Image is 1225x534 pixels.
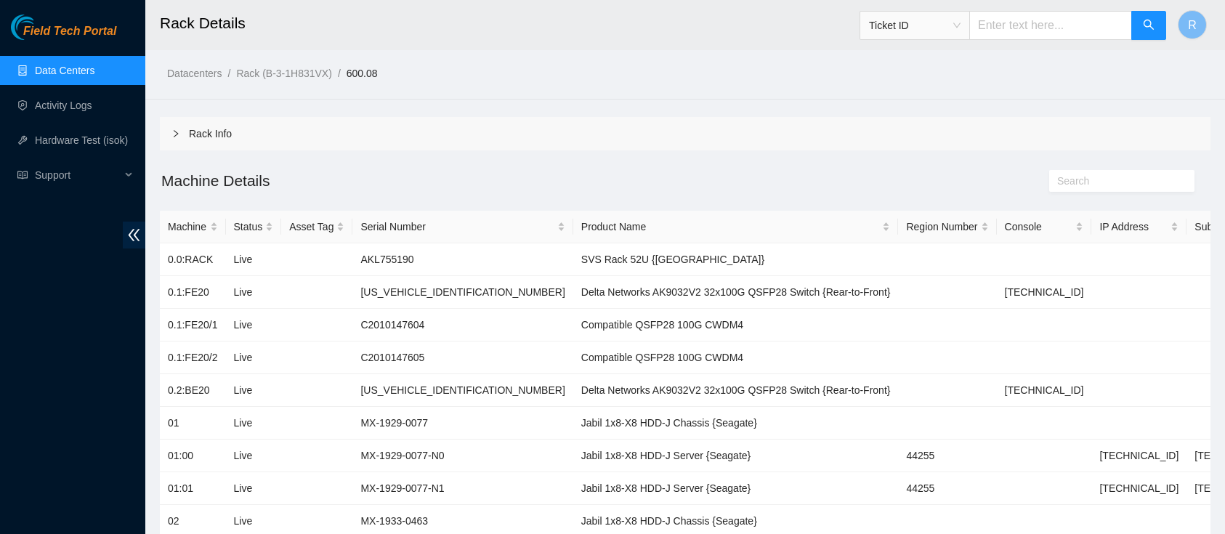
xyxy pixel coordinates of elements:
td: [TECHNICAL_ID] [997,276,1092,309]
span: right [171,129,180,138]
td: Jabil 1x8-X8 HDD-J Chassis {Seagate} [573,407,899,440]
td: 44255 [898,472,996,505]
span: / [227,68,230,79]
h2: Machine Details [160,169,948,193]
a: Hardware Test (isok) [35,134,128,146]
a: Rack (B-3-1H831VX) [236,68,332,79]
td: Delta Networks AK9032V2 32x100G QSFP28 Switch {Rear-to-Front} [573,276,899,309]
td: C2010147605 [352,341,573,374]
td: SVS Rack 52U {[GEOGRAPHIC_DATA]} [573,243,899,276]
td: 0.0:RACK [160,243,226,276]
span: Field Tech Portal [23,25,116,39]
td: Jabil 1x8-X8 HDD-J Server {Seagate} [573,472,899,505]
td: Jabil 1x8-X8 HDD-J Server {Seagate} [573,440,899,472]
td: Live [226,472,282,505]
button: search [1131,11,1166,40]
td: Live [226,276,282,309]
button: R [1178,10,1207,39]
a: Activity Logs [35,100,92,111]
td: 01:00 [160,440,226,472]
td: C2010147604 [352,309,573,341]
td: Compatible QSFP28 100G CWDM4 [573,341,899,374]
a: Data Centers [35,65,94,76]
td: 0.1:FE20/1 [160,309,226,341]
td: 44255 [898,440,996,472]
td: [TECHNICAL_ID] [1091,440,1186,472]
td: AKL755190 [352,243,573,276]
span: Ticket ID [869,15,961,36]
span: double-left [123,222,145,248]
td: Live [226,309,282,341]
td: Live [226,243,282,276]
td: Live [226,440,282,472]
td: MX-1929-0077-N1 [352,472,573,505]
td: 0.2:BE20 [160,374,226,407]
span: R [1188,16,1197,34]
span: Support [35,161,121,190]
span: / [338,68,341,79]
td: [TECHNICAL_ID] [997,374,1092,407]
td: MX-1929-0077-N0 [352,440,573,472]
td: Compatible QSFP28 100G CWDM4 [573,309,899,341]
a: 600.08 [347,68,378,79]
img: Akamai Technologies [11,15,73,40]
a: Akamai TechnologiesField Tech Portal [11,26,116,45]
span: search [1143,19,1155,33]
td: 01:01 [160,472,226,505]
td: Live [226,407,282,440]
td: [TECHNICAL_ID] [1091,472,1186,505]
td: [US_VEHICLE_IDENTIFICATION_NUMBER] [352,276,573,309]
td: 01 [160,407,226,440]
td: 0.1:FE20/2 [160,341,226,374]
td: MX-1929-0077 [352,407,573,440]
input: Search [1057,173,1175,189]
td: 0.1:FE20 [160,276,226,309]
span: read [17,170,28,180]
div: Rack Info [160,117,1210,150]
td: Live [226,374,282,407]
a: Datacenters [167,68,222,79]
td: Delta Networks AK9032V2 32x100G QSFP28 Switch {Rear-to-Front} [573,374,899,407]
input: Enter text here... [969,11,1132,40]
td: Live [226,341,282,374]
td: [US_VEHICLE_IDENTIFICATION_NUMBER] [352,374,573,407]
